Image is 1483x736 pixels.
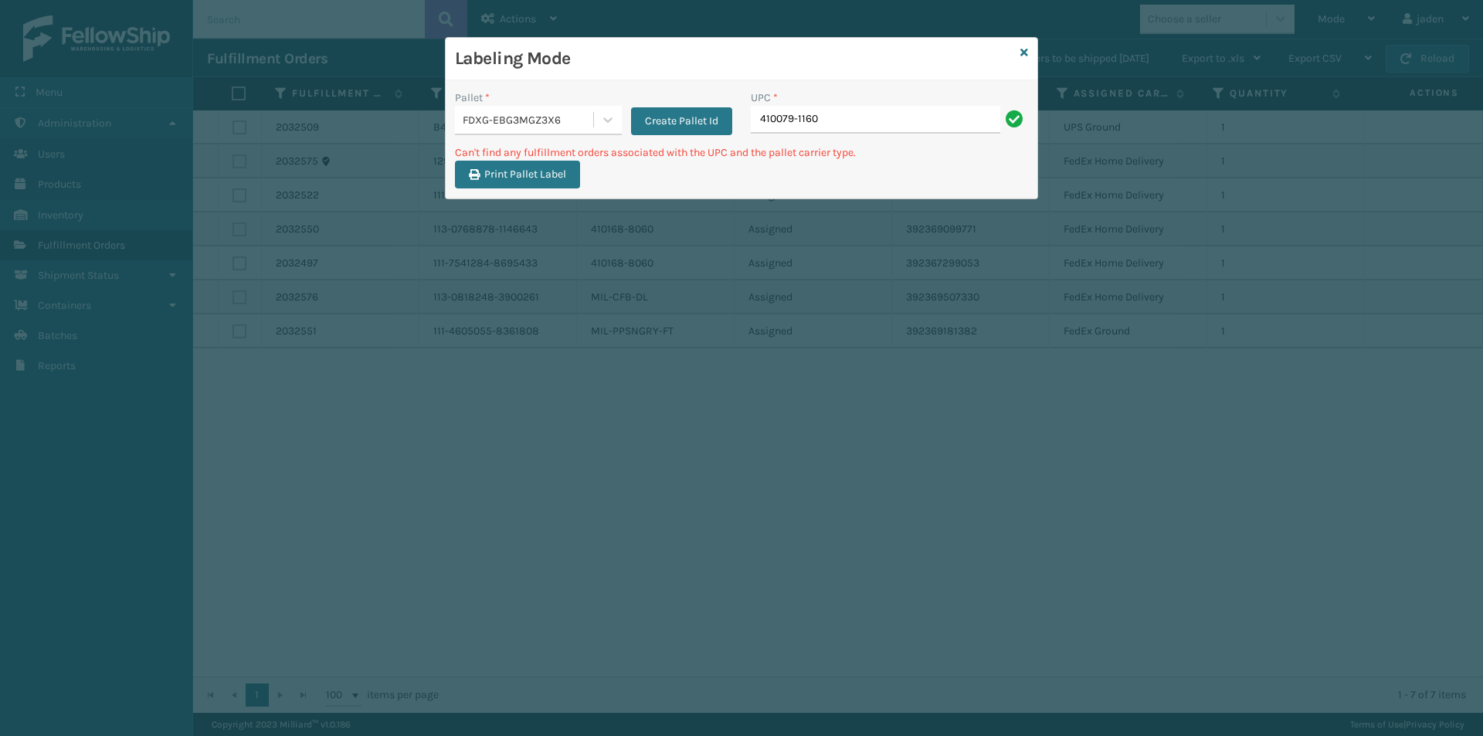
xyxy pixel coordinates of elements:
div: FDXG-EBG3MGZ3X6 [463,112,595,128]
label: Pallet [455,90,490,106]
button: Print Pallet Label [455,161,580,188]
h3: Labeling Mode [455,47,1014,70]
button: Create Pallet Id [631,107,732,135]
p: Can't find any fulfillment orders associated with the UPC and the pallet carrier type. [455,144,1028,161]
label: UPC [751,90,778,106]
